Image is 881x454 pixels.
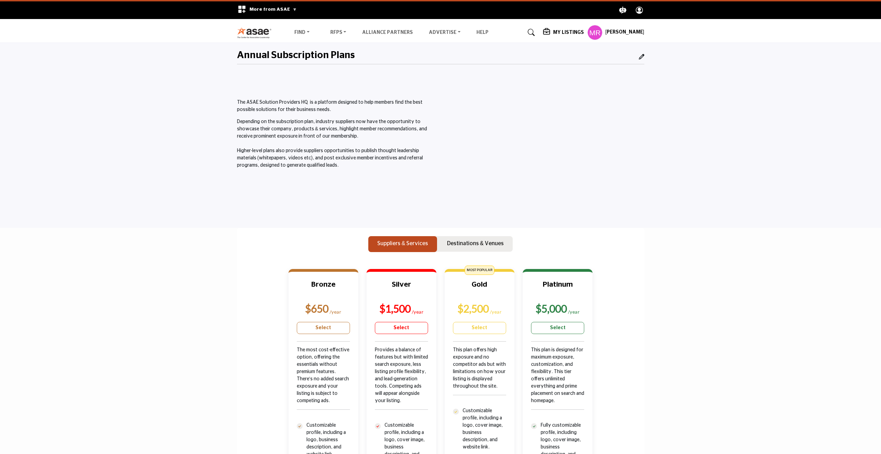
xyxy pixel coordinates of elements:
button: Show hide supplier dropdown [587,25,603,40]
a: Select [531,322,584,334]
h5: My Listings [553,29,584,36]
div: The most cost-effective option, offering the essentials without premium features. There’s no adde... [297,346,350,422]
button: Suppliers & Services [368,236,437,252]
span: More from ASAE [249,7,297,12]
p: Depending on the subscription plan, industry suppliers now have the opportunity to showcase their... [237,118,437,169]
a: Search [521,27,539,38]
img: Site Logo [237,27,275,38]
span: MOST POPULAR [465,266,494,275]
b: $5,000 [536,302,567,315]
a: Alliance Partners [362,30,413,35]
p: The ASAE Solution Providers HQ is a platform designed to help members find the best possible solu... [237,99,437,113]
sub: /year [490,309,502,315]
p: Customizable profile, including a logo, cover image, business description, and website link. [463,407,506,451]
div: More from ASAE [233,1,301,19]
iframe: Master the ASAE Marketplace and Start by Claiming Your Listing [444,99,644,212]
a: Select [375,322,428,334]
sub: /year [568,309,580,315]
b: $650 [305,302,329,315]
h3: Silver [375,280,428,297]
div: Provides a balance of features but with limited search exposure, less listing profile flexibility... [375,346,428,422]
div: This plan offers high exposure and no competitor ads but with limitations on how your listing is ... [453,346,506,407]
sub: /year [412,309,424,315]
p: Destinations & Venues [447,239,504,248]
button: Destinations & Venues [438,236,513,252]
h3: Gold [453,280,506,297]
b: $1,500 [379,302,411,315]
a: RFPs [325,28,351,37]
a: Advertise [424,28,465,37]
h3: Bronze [297,280,350,297]
a: Find [290,28,314,37]
a: Select [453,322,506,334]
h2: Annual Subscription Plans [237,50,355,62]
h3: Platinum [531,280,584,297]
div: My Listings [543,28,584,37]
b: $2,500 [457,302,489,315]
a: Help [476,30,489,35]
p: Suppliers & Services [377,239,428,248]
sub: /year [330,309,342,315]
div: This plan is designed for maximum exposure, customization, and flexibility. This tier offers unli... [531,346,584,422]
a: Select [297,322,350,334]
h5: [PERSON_NAME] [605,29,644,36]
